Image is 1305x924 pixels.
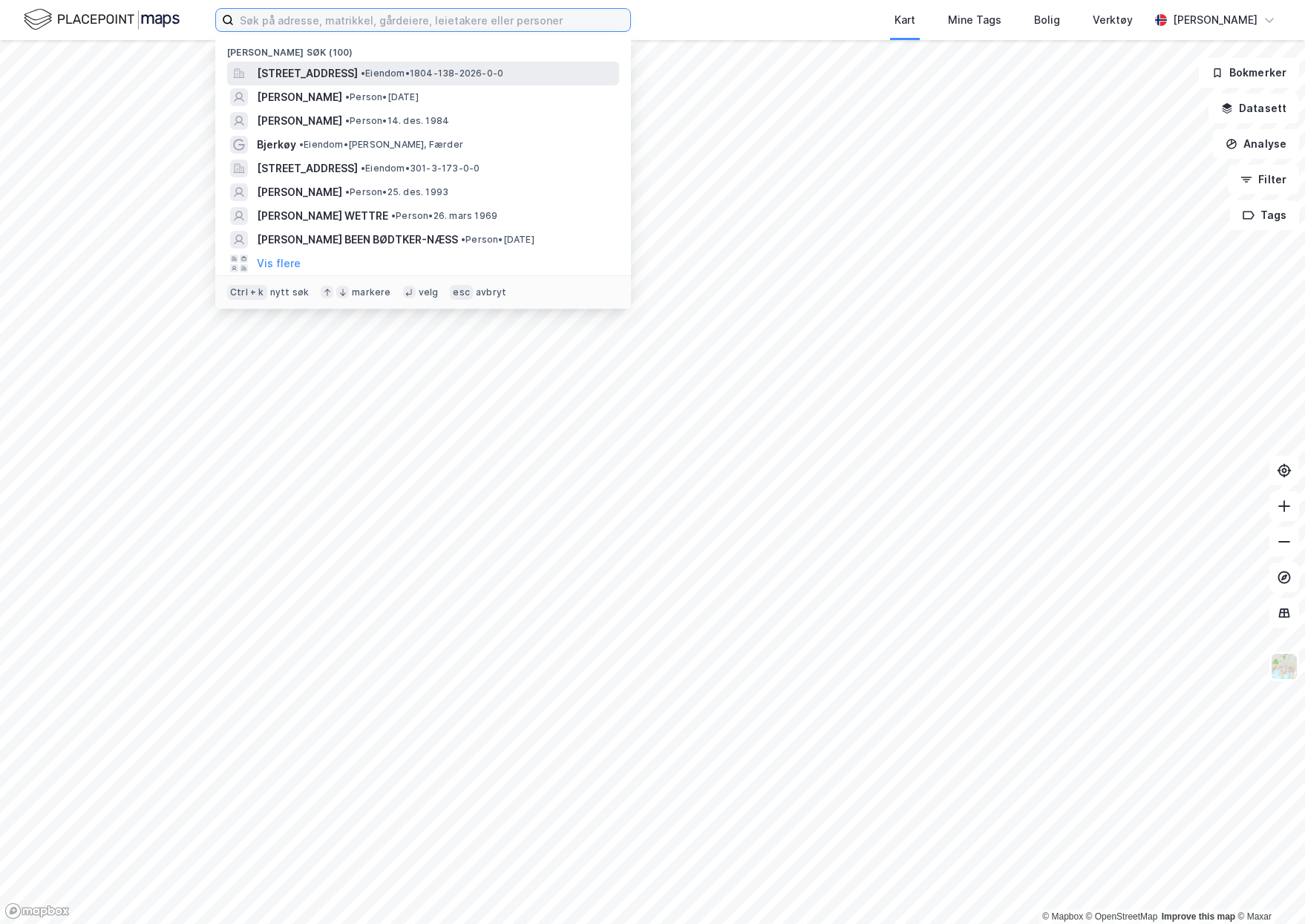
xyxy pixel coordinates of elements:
a: Mapbox homepage [4,902,70,920]
span: [STREET_ADDRESS] [257,65,358,82]
input: Søk på adresse, matrikkel, gårdeiere, leietakere eller personer [234,9,630,31]
span: [PERSON_NAME] [257,88,342,106]
span: Eiendom • 1804-138-2026-0-0 [361,68,503,79]
span: Person • 25. des. 1993 [345,186,448,198]
span: [PERSON_NAME] BEEN BØDTKER-NÆSS [257,231,458,249]
span: [PERSON_NAME] [257,112,342,130]
span: [PERSON_NAME] [257,183,342,201]
div: Ctrl + k [227,285,267,300]
span: [STREET_ADDRESS] [257,160,358,177]
span: • [345,91,350,102]
span: Person • [DATE] [461,234,534,246]
a: Mapbox [1042,911,1083,922]
span: Person • 14. des. 1984 [345,115,449,127]
span: [PERSON_NAME] WETTRE [257,207,388,225]
span: Eiendom • 301-3-173-0-0 [361,163,480,174]
div: esc [450,285,473,300]
div: avbryt [476,286,506,298]
button: Analyse [1213,129,1299,159]
span: • [345,115,350,126]
iframe: Chat Widget [1231,853,1305,924]
span: • [391,210,396,221]
button: Vis flere [257,255,301,272]
div: markere [352,286,390,298]
div: [PERSON_NAME] søk (100) [215,35,631,62]
div: Bolig [1034,11,1060,29]
span: Eiendom • [PERSON_NAME], Færder [299,139,463,151]
span: Bjerkøy [257,136,296,154]
div: velg [419,286,439,298]
span: Person • [DATE] [345,91,419,103]
button: Bokmerker [1199,58,1299,88]
a: Improve this map [1162,911,1235,922]
button: Tags [1230,200,1299,230]
span: • [361,68,365,79]
span: • [361,163,365,174]
span: • [299,139,304,150]
img: logo.f888ab2527a4732fd821a326f86c7f29.svg [24,7,180,33]
div: [PERSON_NAME] [1173,11,1257,29]
span: Person • 26. mars 1969 [391,210,497,222]
div: nytt søk [270,286,310,298]
div: Mine Tags [948,11,1001,29]
img: Z [1270,652,1298,681]
span: • [345,186,350,197]
a: OpenStreetMap [1086,911,1158,922]
button: Filter [1228,165,1299,194]
button: Datasett [1208,94,1299,123]
span: • [461,234,465,245]
div: Verktøy [1093,11,1133,29]
div: Kart [894,11,915,29]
